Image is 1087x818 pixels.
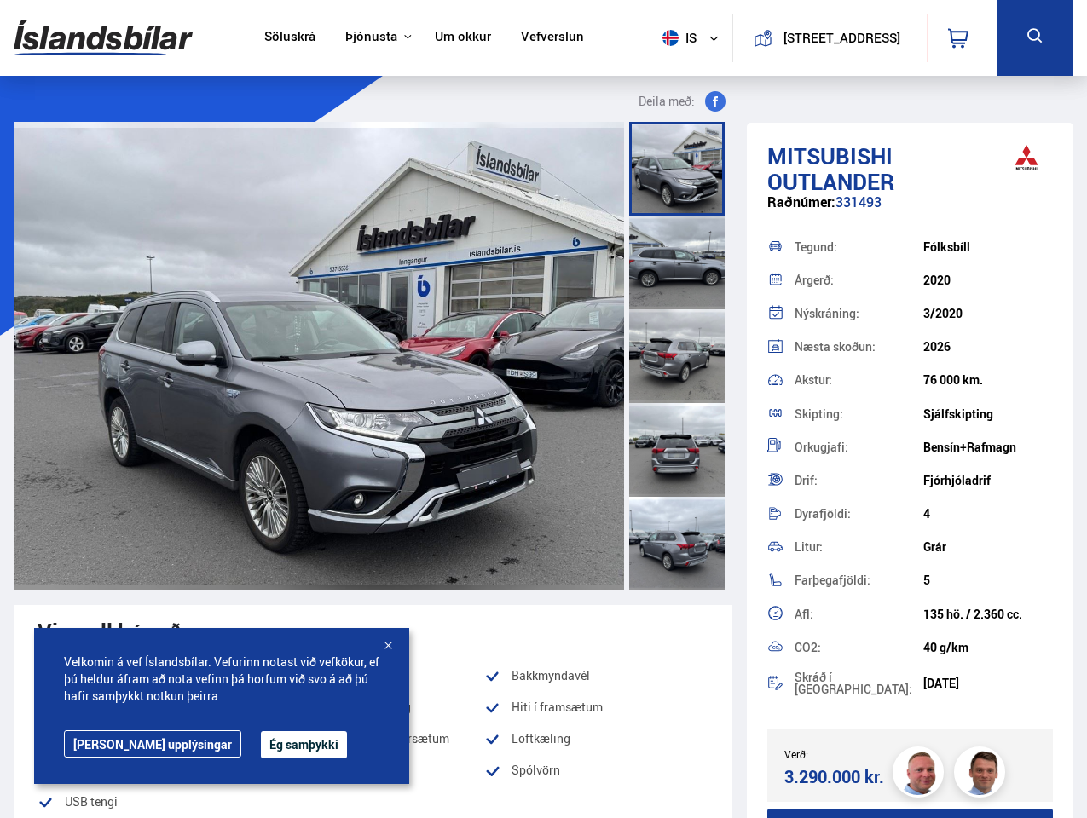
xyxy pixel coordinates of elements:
div: Akstur: [795,374,924,386]
img: siFngHWaQ9KaOqBr.png [895,749,946,800]
div: Bensín+Rafmagn [923,441,1053,454]
li: Loftkæling [484,729,708,749]
div: Litur: [795,541,924,553]
div: Farþegafjöldi: [795,574,924,586]
div: Sjálfskipting [923,407,1053,421]
div: Nýskráning: [795,308,924,320]
div: Afl: [795,608,924,620]
li: Spólvörn [484,760,708,781]
img: 3650729.jpeg [14,122,624,590]
span: Outlander [767,166,894,197]
button: Deila með: [632,91,732,112]
div: Dyrafjöldi: [795,508,924,520]
div: Grár [923,540,1053,554]
img: FbJEzSuNWCJXmdc-.webp [957,749,1008,800]
div: CO2: [795,642,924,654]
img: G0Ugv5HjCgRt.svg [14,10,193,66]
button: Þjónusta [345,29,397,45]
div: Fjórhjóladrif [923,474,1053,487]
a: [PERSON_NAME] upplýsingar [64,730,241,758]
div: 3/2020 [923,307,1053,320]
li: Bakkmyndavél [484,665,708,686]
li: USB tengi [38,792,261,812]
div: Orkugjafi: [795,441,924,453]
div: 2020 [923,274,1053,287]
li: Hiti í framsætum [484,697,708,717]
div: 135 hö. / 2.360 cc. [923,608,1053,621]
div: Fólksbíll [923,240,1053,254]
span: Raðnúmer: [767,193,835,211]
a: Söluskrá [264,29,315,47]
a: Vefverslun [521,29,584,47]
div: Verð: [784,748,911,760]
div: Drif: [795,475,924,487]
div: 331493 [767,194,1053,228]
div: 76 000 km. [923,373,1053,387]
div: 2026 [923,340,1053,354]
div: Tegund: [795,241,924,253]
div: 40 g/km [923,641,1053,654]
button: is [656,13,732,63]
img: brand logo [992,131,1061,184]
span: Deila með: [639,91,695,112]
span: Velkomin á vef Íslandsbílar. Vefurinn notast við vefkökur, ef þú heldur áfram að nota vefinn þá h... [64,654,379,705]
button: Ég samþykki [261,731,347,758]
div: Næsta skoðun: [795,341,924,353]
div: Skráð í [GEOGRAPHIC_DATA]: [795,671,924,695]
div: 5 [923,573,1053,587]
div: Skipting: [795,408,924,420]
span: Mitsubishi [767,141,893,171]
div: 4 [923,507,1053,521]
a: Um okkur [435,29,491,47]
img: svg+xml;base64,PHN2ZyB4bWxucz0iaHR0cDovL3d3dy53My5vcmcvMjAwMC9zdmciIHdpZHRoPSI1MTIiIGhlaWdodD0iNT... [662,30,679,46]
span: is [656,30,698,46]
div: [DATE] [923,677,1053,690]
div: 3.290.000 kr. [784,765,905,788]
button: [STREET_ADDRESS] [779,31,905,45]
div: Árgerð: [795,274,924,286]
a: [STREET_ADDRESS] [743,14,916,62]
div: Vinsæll búnaður [38,619,708,644]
